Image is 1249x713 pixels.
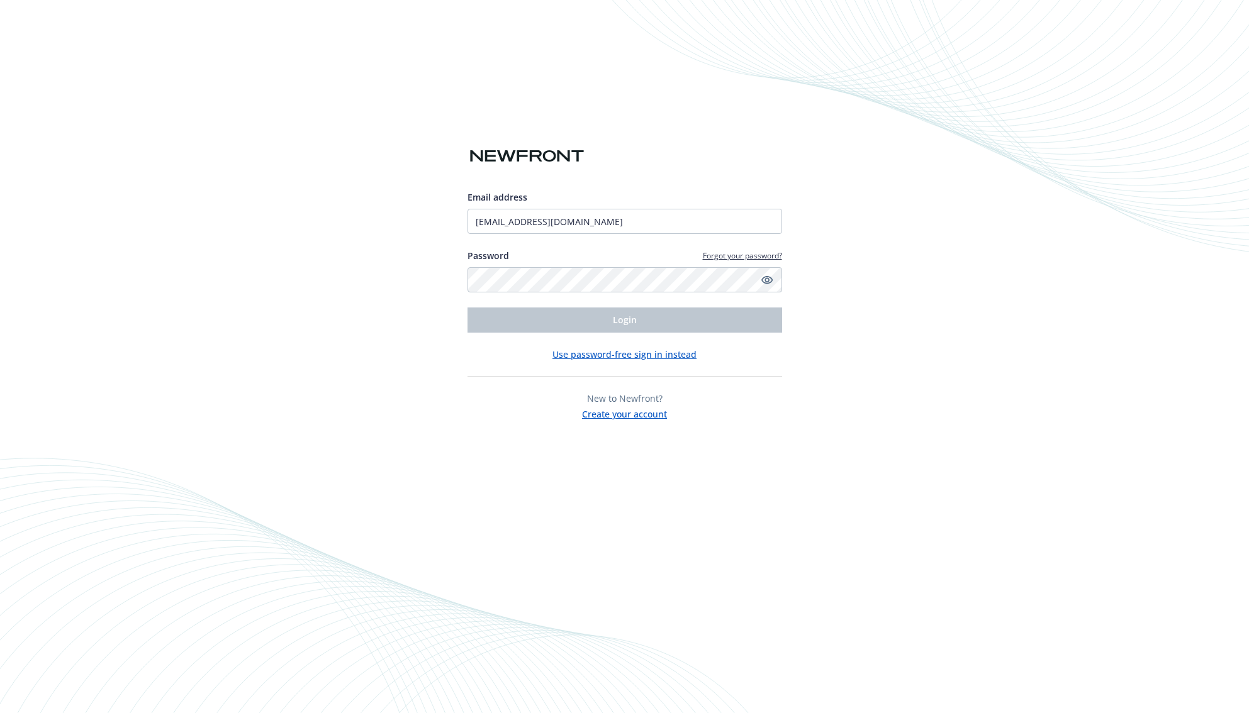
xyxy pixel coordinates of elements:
[703,250,782,261] a: Forgot your password?
[468,307,782,333] button: Login
[468,209,782,234] input: Enter your email
[552,348,697,361] button: Use password-free sign in instead
[468,191,527,203] span: Email address
[759,272,775,287] a: Show password
[587,392,663,404] span: New to Newfront?
[468,145,586,167] img: Newfront logo
[468,267,782,292] input: Enter your password
[613,314,637,326] span: Login
[582,405,667,421] button: Create your account
[468,249,509,262] label: Password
